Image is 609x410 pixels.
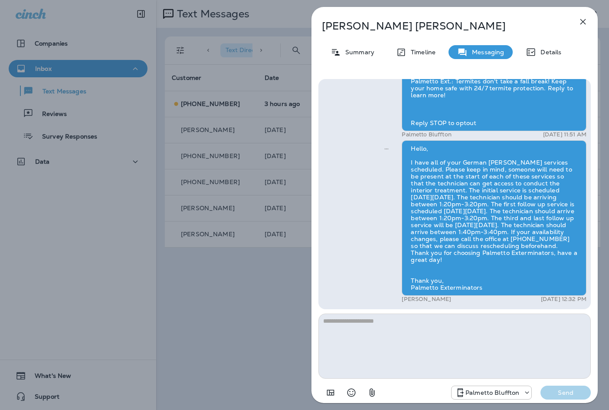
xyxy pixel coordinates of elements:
[402,131,451,138] p: Palmetto Bluffton
[322,384,339,401] button: Add in a premade template
[402,73,586,131] div: Palmetto Ext.: Termites don't take a fall break! Keep your home safe with 24/7 termite protection...
[343,384,360,401] button: Select an emoji
[541,296,586,303] p: [DATE] 12:32 PM
[384,144,389,152] span: Sent
[465,389,519,396] p: Palmetto Bluffton
[536,49,561,56] p: Details
[468,49,504,56] p: Messaging
[341,49,374,56] p: Summary
[322,20,559,32] p: [PERSON_NAME] [PERSON_NAME]
[452,387,531,398] div: +1 (843) 604-3631
[402,140,586,296] div: Hello, I have all of your German [PERSON_NAME] services scheduled. Please keep in mind, someone w...
[402,296,451,303] p: [PERSON_NAME]
[406,49,435,56] p: Timeline
[543,131,586,138] p: [DATE] 11:51 AM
